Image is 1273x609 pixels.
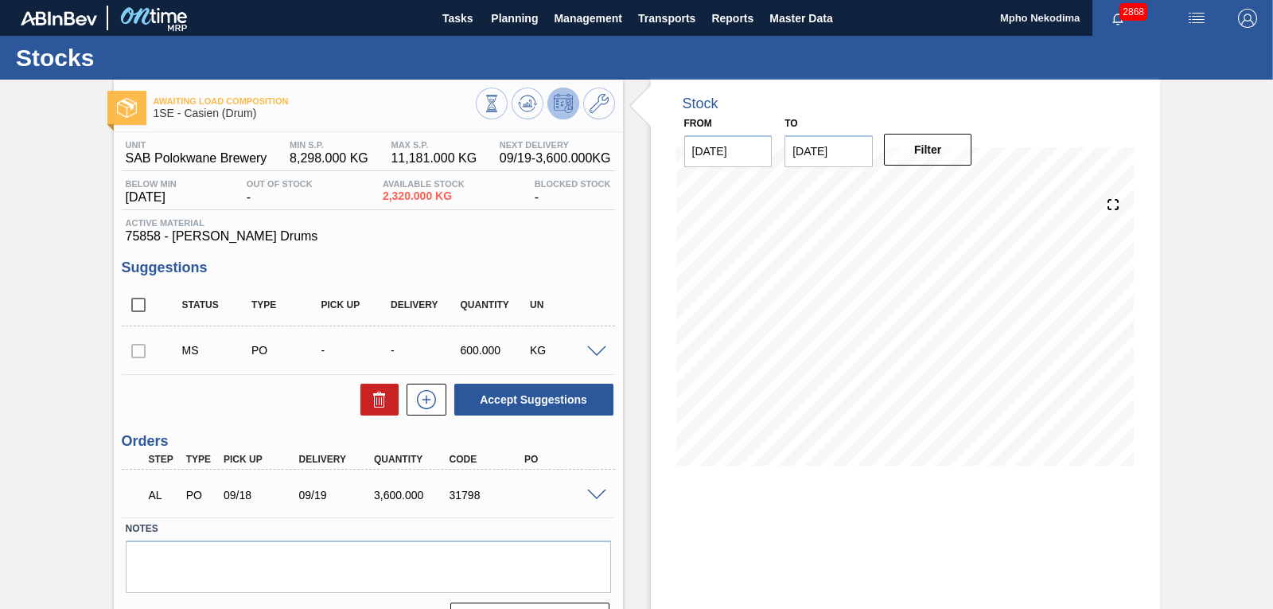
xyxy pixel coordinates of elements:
[711,9,753,28] span: Reports
[243,179,317,205] div: -
[247,344,324,357] div: Purchase order
[531,179,615,205] div: -
[526,299,602,310] div: UN
[526,344,602,357] div: KG
[182,489,220,502] div: Purchase order
[317,344,394,357] div: -
[446,454,528,465] div: Code
[126,151,267,166] span: SAB Polokwane Brewery
[21,11,97,25] img: TNhmsLtSVTkK8tSr43FrP2fwEKptu5GPRR3wAAAABJRU5ErkJggg==
[454,384,613,416] button: Accept Suggestions
[457,344,533,357] div: 600.000
[784,118,797,129] label: to
[247,299,324,310] div: Type
[554,9,622,28] span: Management
[583,88,615,119] button: Go to Master Data / General
[500,140,611,150] span: Next Delivery
[16,49,298,67] h1: Stocks
[126,229,611,244] span: 75858 - [PERSON_NAME] Drums
[383,190,465,202] span: 2,320.000 KG
[399,384,446,416] div: New suggestion
[154,107,476,119] span: 1SE - Casien (Drum)
[512,88,543,119] button: Update Chart
[220,454,302,465] div: Pick up
[295,489,378,502] div: 09/19/2025
[370,489,453,502] div: 3,600.000
[1092,7,1143,29] button: Notifications
[1119,3,1147,21] span: 2868
[370,454,453,465] div: Quantity
[387,344,463,357] div: -
[1238,9,1257,28] img: Logout
[352,384,399,416] div: Delete Suggestions
[387,299,463,310] div: Delivery
[122,433,615,450] h3: Orders
[884,134,972,166] button: Filter
[784,135,873,167] input: mm/dd/yyyy
[391,140,477,150] span: MAX S.P.
[145,478,183,513] div: Awaiting Load Composition
[491,9,538,28] span: Planning
[638,9,695,28] span: Transports
[520,454,603,465] div: PO
[290,151,368,166] span: 8,298.000 KG
[247,179,313,189] span: Out Of Stock
[446,489,528,502] div: 31798
[126,218,611,228] span: Active Material
[683,96,718,112] div: Stock
[178,344,255,357] div: Manual Suggestion
[117,98,137,118] img: Ícone
[290,140,368,150] span: MIN S.P.
[446,382,615,417] div: Accept Suggestions
[149,489,179,502] p: AL
[684,135,773,167] input: mm/dd/yyyy
[126,190,177,205] span: [DATE]
[535,179,611,189] span: Blocked Stock
[383,179,465,189] span: Available Stock
[684,118,712,129] label: From
[145,454,183,465] div: Step
[178,299,255,310] div: Status
[182,454,220,465] div: Type
[122,260,615,276] h3: Suggestions
[126,179,177,189] span: Below Min
[317,299,394,310] div: Pick up
[126,140,267,150] span: Unit
[220,489,302,502] div: 09/18/2025
[154,96,476,106] span: Awaiting Load Composition
[295,454,378,465] div: Delivery
[476,88,508,119] button: Stocks Overview
[500,151,611,166] span: 09/19 - 3,600.000 KG
[1187,9,1206,28] img: userActions
[769,9,832,28] span: Master Data
[126,517,611,541] label: Notes
[391,151,477,166] span: 11,181.000 KG
[547,88,579,119] button: Deprogram Stock
[440,9,475,28] span: Tasks
[457,299,533,310] div: Quantity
